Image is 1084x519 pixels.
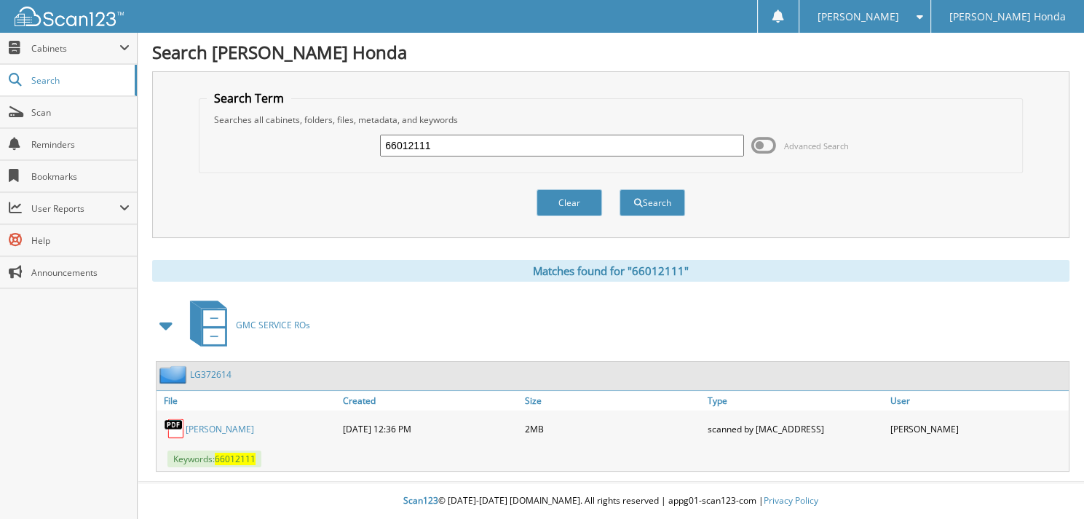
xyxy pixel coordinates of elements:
div: Searches all cabinets, folders, files, metadata, and keywords [207,114,1015,126]
button: Clear [537,189,602,216]
a: File [157,391,339,411]
div: © [DATE]-[DATE] [DOMAIN_NAME]. All rights reserved | appg01-scan123-com | [138,483,1084,519]
span: Announcements [31,266,130,279]
span: 66012111 [215,453,256,465]
div: [DATE] 12:36 PM [339,414,522,443]
div: Matches found for "66012111" [152,260,1069,282]
a: User [886,391,1069,411]
span: Help [31,234,130,247]
img: scan123-logo-white.svg [15,7,124,26]
span: Reminders [31,138,130,151]
span: [PERSON_NAME] [817,12,898,21]
div: 2MB [521,414,704,443]
a: Created [339,391,522,411]
span: Scan123 [403,494,438,507]
span: Cabinets [31,42,119,55]
span: Advanced Search [784,140,849,151]
a: Type [704,391,887,411]
img: PDF.png [164,418,186,440]
img: folder2.png [159,365,190,384]
a: Privacy Policy [764,494,818,507]
span: Bookmarks [31,170,130,183]
a: GMC SERVICE ROs [181,296,310,354]
div: [PERSON_NAME] [886,414,1069,443]
span: Scan [31,106,130,119]
span: User Reports [31,202,119,215]
span: [PERSON_NAME] Honda [949,12,1066,21]
h1: Search [PERSON_NAME] Honda [152,40,1069,64]
a: Size [521,391,704,411]
a: LG372614 [190,368,232,381]
span: Keywords: [167,451,261,467]
div: scanned by [MAC_ADDRESS] [704,414,887,443]
span: Search [31,74,127,87]
legend: Search Term [207,90,291,106]
span: GMC SERVICE ROs [236,319,310,331]
button: Search [620,189,685,216]
a: [PERSON_NAME] [186,423,254,435]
